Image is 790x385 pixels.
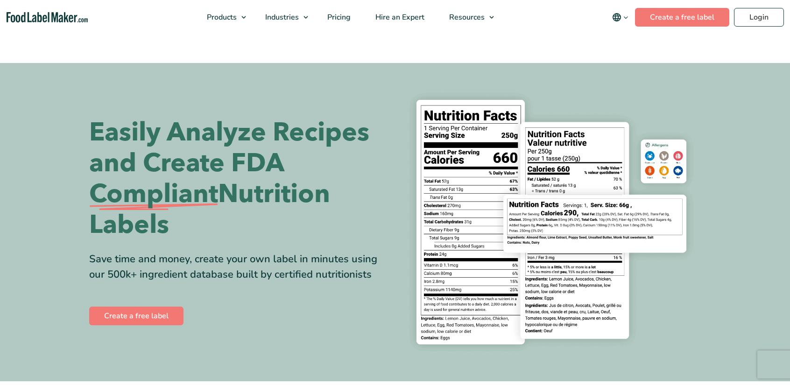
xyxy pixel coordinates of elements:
[446,12,486,22] span: Resources
[635,8,729,27] a: Create a free label
[89,179,218,210] span: Compliant
[734,8,784,27] a: Login
[262,12,300,22] span: Industries
[324,12,352,22] span: Pricing
[89,117,388,240] h1: Easily Analyze Recipes and Create FDA Nutrition Labels
[204,12,238,22] span: Products
[373,12,425,22] span: Hire an Expert
[89,307,183,325] a: Create a free label
[89,252,388,282] div: Save time and money, create your own label in minutes using our 500k+ ingredient database built b...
